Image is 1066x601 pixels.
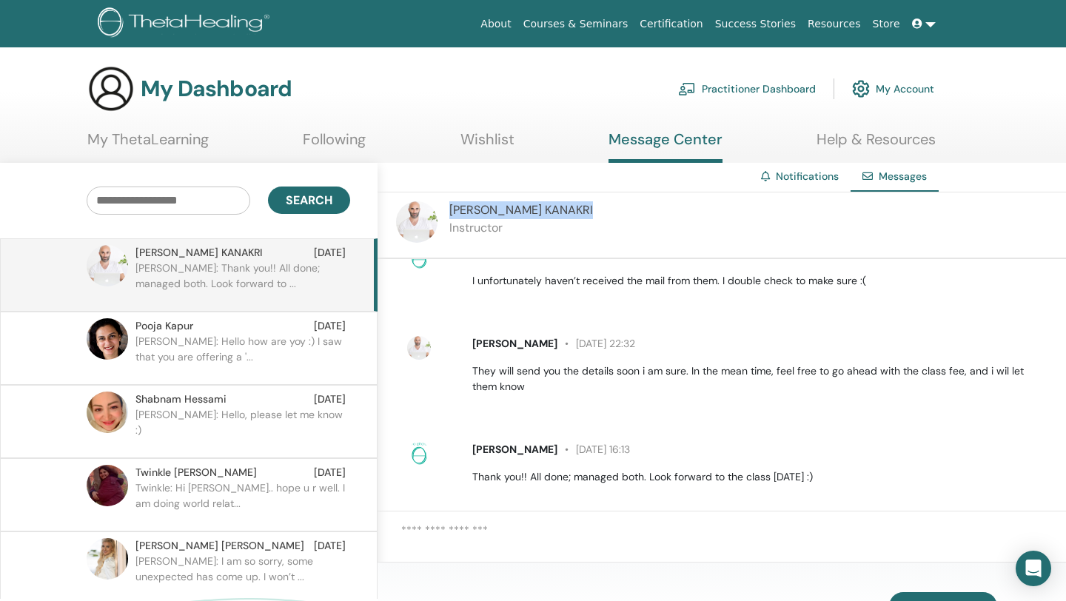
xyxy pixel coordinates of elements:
img: generic-user-icon.jpg [87,65,135,113]
span: [DATE] 22:32 [557,337,635,350]
span: [DATE] [314,245,346,261]
span: [DATE] [314,538,346,554]
div: Open Intercom Messenger [1016,551,1051,586]
p: Thank you!! All done; managed both. Look forward to the class [DATE] :) [472,469,1049,485]
a: Wishlist [460,130,514,159]
a: Practitioner Dashboard [678,73,816,105]
img: default.jpg [87,245,128,286]
span: Shabnam Hessami [135,392,227,407]
p: [PERSON_NAME]: Hello how are yoy :) I saw that you are offering a '... [135,334,350,378]
a: Resources [802,10,867,38]
span: [DATE] 16:13 [557,443,630,456]
p: Instructor [449,219,593,237]
span: [DATE] [314,465,346,480]
a: Notifications [776,169,839,183]
a: Courses & Seminars [517,10,634,38]
span: Pooja Kapur [135,318,193,334]
span: [PERSON_NAME] KANAKRI [449,202,593,218]
a: My ThetaLearning [87,130,209,159]
img: default.jpg [87,318,128,360]
a: Success Stories [709,10,802,38]
span: [PERSON_NAME] [PERSON_NAME] [135,538,304,554]
span: Messages [879,169,927,183]
p: [PERSON_NAME]: Hello, please let me know :) [135,407,350,451]
a: My Account [852,73,934,105]
img: default.jpg [396,201,438,243]
a: Following [303,130,366,159]
span: [DATE] [314,392,346,407]
a: Help & Resources [817,130,936,159]
span: Twinkle [PERSON_NAME] [135,465,257,480]
img: no-photo.png [407,442,431,466]
img: cog.svg [852,76,870,101]
a: Message Center [609,130,723,163]
button: Search [268,187,350,214]
h3: My Dashboard [141,75,292,102]
span: [DATE] [314,318,346,334]
a: Store [867,10,906,38]
p: [PERSON_NAME]: Thank you!! All done; managed both. Look forward to ... [135,261,350,305]
p: [PERSON_NAME]: I am so sorry, some unexpected has come up. I won’t ... [135,554,350,598]
span: [PERSON_NAME] [472,337,557,350]
span: [PERSON_NAME] [472,443,557,456]
p: They will send you the details soon i am sure. In the mean time, feel free to go ahead with the c... [472,363,1049,394]
span: Search [286,192,332,208]
a: Certification [634,10,708,38]
img: default.jpg [407,336,431,360]
img: default.jpg [87,465,128,506]
img: chalkboard-teacher.svg [678,82,696,95]
span: [PERSON_NAME] KANAKRI [135,245,262,261]
a: About [475,10,517,38]
img: default.jpg [87,538,128,580]
img: logo.png [98,7,275,41]
p: Twinkle: Hi [PERSON_NAME].. hope u r well. I am doing world relat... [135,480,350,525]
p: I unfortunately haven’t received the mail from them. I double check to make sure :( [472,273,1049,289]
img: default.jpg [87,392,128,433]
